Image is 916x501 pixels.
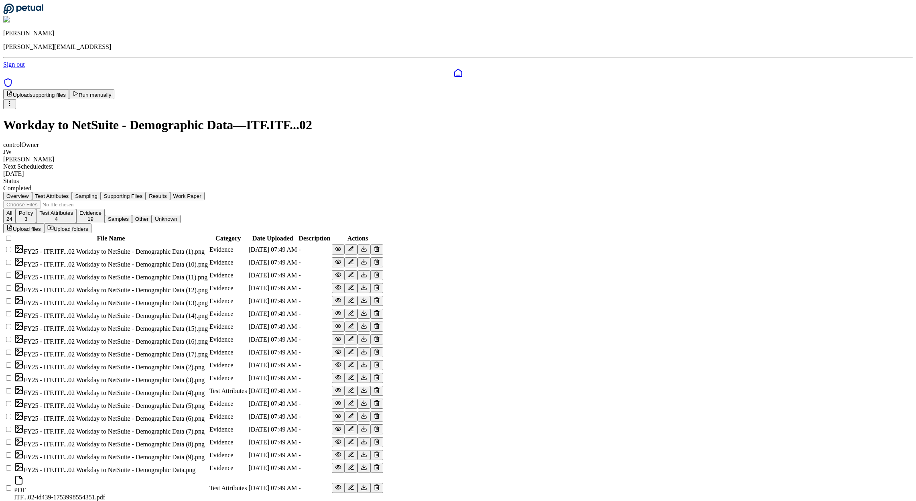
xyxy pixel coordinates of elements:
td: [DATE] 07:49 AM [248,424,297,436]
td: [DATE] 07:49 AM [248,436,297,448]
div: Evidence [209,297,247,305]
button: Preview File (hover for quick preview, click for full view) [332,322,345,332]
td: - [298,449,331,461]
td: - [298,411,331,423]
button: Download File [357,450,370,460]
button: Download File [357,257,370,267]
div: FY25 - ITF.ITF...02 Workday to NetSuite - Demographic Data (15).png [14,321,208,332]
td: - [298,436,331,448]
button: Download File [357,483,370,493]
div: Evidence [209,452,247,459]
button: Uploadsupporting files [3,89,69,99]
div: Evidence [209,310,247,318]
td: [DATE] 07:49 AM [248,257,297,269]
button: Delete File [370,309,383,319]
td: [DATE] 07:49 AM [248,295,297,307]
button: Download File [357,360,370,370]
div: FY25 - ITF.ITF...02 Workday to NetSuite - Demographic Data (7).png [14,424,208,435]
button: Preview File (hover for quick preview, click for full view) [332,437,345,447]
button: Delete File [370,450,383,460]
td: - [298,462,331,474]
button: Delete File [370,424,383,434]
td: [DATE] 07:49 AM [248,308,297,320]
td: - [298,398,331,410]
button: Test Attributes [32,192,72,200]
div: Completed [3,185,913,192]
td: - [298,269,331,281]
button: Delete File [370,296,383,306]
button: Preview File (hover for quick preview, click for full view) [332,483,345,493]
div: Evidence [209,426,247,433]
td: - [298,295,331,307]
td: [DATE] 07:49 AM [248,449,297,461]
button: Preview File (hover for quick preview, click for full view) [332,283,345,293]
button: Delete File [370,463,383,473]
button: Upload files [3,223,44,233]
button: Add/Edit Description [345,334,357,344]
button: Overview [3,192,32,200]
div: 19 [79,216,102,222]
td: [DATE] 07:49 AM [248,346,297,358]
button: Preview File (hover for quick preview, click for full view) [332,309,345,319]
div: Test Attributes [209,485,247,492]
button: Add/Edit Description [345,296,357,306]
button: Download File [357,463,370,473]
button: Preview File (hover for quick preview, click for full view) [332,386,345,396]
button: Download File [357,411,370,422]
div: Evidence [209,464,247,472]
th: File Name [14,234,208,243]
td: [DATE] 07:49 AM [248,359,297,371]
th: Date Uploaded [248,234,297,243]
div: Evidence [209,272,247,279]
div: FY25 - ITF.ITF...02 Workday to NetSuite - Demographic Data (3).png [14,373,208,384]
button: Add/Edit Description [345,322,357,332]
td: [DATE] 07:49 AM [248,269,297,281]
div: control Owner [3,141,913,149]
button: Delete File [370,270,383,280]
div: Test Attributes [209,387,247,395]
div: FY25 - ITF.ITF...02 Workday to NetSuite - Demographic Data (5).png [14,398,208,409]
button: Add/Edit Description [345,450,357,460]
button: Preview File (hover for quick preview, click for full view) [332,360,345,370]
div: FY25 - ITF.ITF...02 Workday to NetSuite - Demographic Data (17).png [14,347,208,358]
div: Evidence [209,336,247,343]
button: Add/Edit Description [345,283,357,293]
td: [DATE] 07:49 AM [248,398,297,410]
button: Download File [357,347,370,357]
p: [PERSON_NAME] [3,30,913,37]
button: Other [132,215,152,223]
a: Go to Dashboard [3,9,43,16]
button: Delete File [370,257,383,267]
button: Add/Edit Description [345,386,357,396]
div: Evidence [209,375,247,382]
div: FY25 - ITF.ITF...02 Workday to NetSuite - Demographic Data (1).png [14,244,208,255]
button: Sampling [72,192,101,200]
td: [DATE] 07:49 AM [248,372,297,384]
button: Add/Edit Description [345,483,357,493]
div: PDF [14,487,208,494]
td: - [298,385,331,397]
button: Preview File (hover for quick preview, click for full view) [332,257,345,267]
span: JW [3,149,12,155]
th: Description [298,234,331,243]
div: Evidence [209,246,247,253]
td: [DATE] 07:49 AM [248,385,297,397]
div: [DATE] [3,170,913,177]
button: Add/Edit Description [345,424,357,434]
td: - [298,321,331,333]
button: Preview File (hover for quick preview, click for full view) [332,424,345,434]
div: FY25 - ITF.ITF...02 Workday to NetSuite - Demographic Data (14).png [14,308,208,320]
div: Evidence [209,362,247,369]
td: [DATE] 07:49 AM [248,462,297,474]
button: Preview File (hover for quick preview, click for full view) [332,244,345,255]
button: Supporting Files [101,192,146,200]
td: - [298,308,331,320]
span: [PERSON_NAME] [3,156,54,163]
button: Test Attributes4 [36,209,76,223]
button: Add/Edit Description [345,463,357,473]
div: Next Scheduled test [3,163,913,170]
button: Delete File [370,347,383,357]
button: Delete File [370,283,383,293]
button: Download File [357,424,370,434]
button: Download File [357,283,370,293]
